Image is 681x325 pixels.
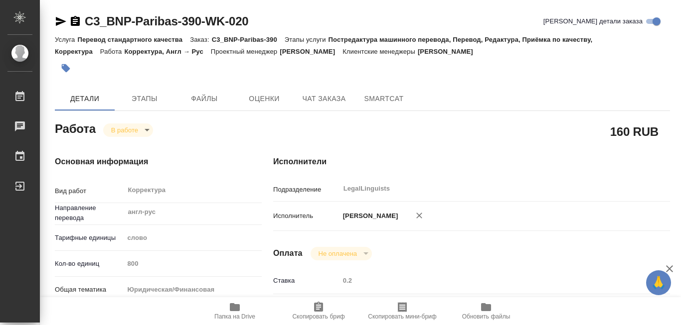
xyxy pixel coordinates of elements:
span: Чат заказа [300,93,348,105]
button: Не оплачена [316,249,360,258]
div: слово [124,229,262,246]
p: Направление перевода [55,203,124,223]
p: Этапы услуги [285,36,329,43]
button: Удалить исполнителя [408,205,430,226]
p: Заказ: [190,36,211,43]
span: Скопировать мини-бриф [368,313,436,320]
button: Скопировать бриф [277,297,360,325]
p: Работа [100,48,125,55]
p: Ставка [273,276,340,286]
p: [PERSON_NAME] [340,211,398,221]
span: Детали [61,93,109,105]
input: Пустое поле [340,273,637,288]
span: [PERSON_NAME] детали заказа [543,16,643,26]
button: Скопировать мини-бриф [360,297,444,325]
p: Клиентские менеджеры [342,48,418,55]
button: 🙏 [646,270,671,295]
p: Общая тематика [55,285,124,295]
h4: Основная информация [55,156,233,168]
button: Добавить тэг [55,57,77,79]
p: Тарифные единицы [55,233,124,243]
span: SmartCat [360,93,408,105]
p: Услуга [55,36,77,43]
a: C3_BNP-Paribas-390-WK-020 [85,14,248,28]
p: C3_BNP-Paribas-390 [212,36,285,43]
div: В работе [311,247,372,260]
span: Обновить файлы [462,313,511,320]
p: [PERSON_NAME] [280,48,342,55]
p: Корректура, Англ → Рус [124,48,210,55]
div: Юридическая/Финансовая [124,281,262,298]
button: В работе [108,126,141,134]
p: Проектный менеджер [211,48,280,55]
p: Перевод стандартного качества [77,36,190,43]
h2: Работа [55,119,96,137]
div: В работе [103,123,153,137]
p: Подразделение [273,185,340,195]
p: [PERSON_NAME] [418,48,481,55]
input: Пустое поле [124,256,262,271]
p: Вид работ [55,186,124,196]
p: Исполнитель [273,211,340,221]
h2: 160 RUB [610,123,659,140]
span: Скопировать бриф [292,313,344,320]
button: Скопировать ссылку для ЯМессенджера [55,15,67,27]
button: Скопировать ссылку [69,15,81,27]
span: Этапы [121,93,169,105]
span: Папка на Drive [214,313,255,320]
span: Файлы [180,93,228,105]
span: Оценки [240,93,288,105]
h4: Исполнители [273,156,670,168]
p: Кол-во единиц [55,259,124,269]
button: Обновить файлы [444,297,528,325]
h4: Оплата [273,247,303,259]
button: Папка на Drive [193,297,277,325]
span: 🙏 [650,272,667,293]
